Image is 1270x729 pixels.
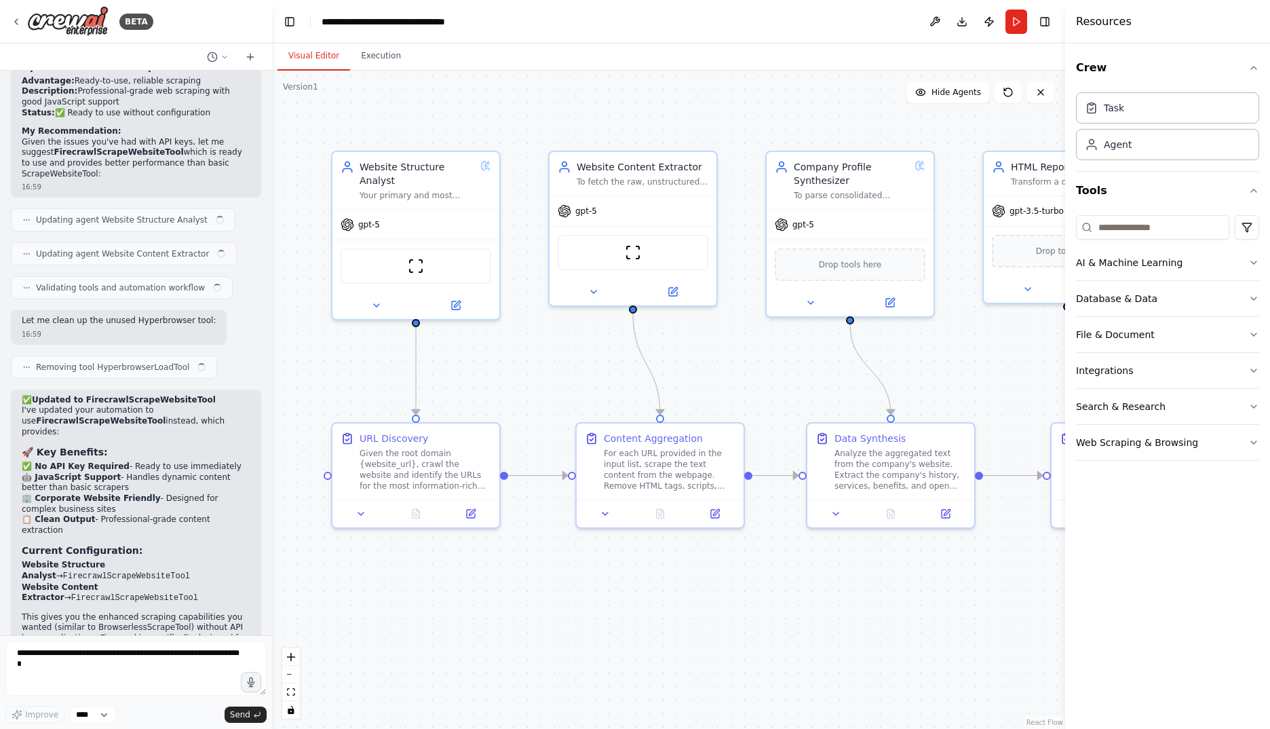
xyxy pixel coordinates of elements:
[417,297,494,314] button: Open in side panel
[22,493,161,503] strong: 🏢 Corporate Website Friendly
[36,362,189,373] span: Removing tool HyperbrowserLoadTool
[982,151,1152,304] div: HTML Report GeneratorTransform a detailed, nested JSON object containing company data into a rich...
[25,709,58,720] span: Improve
[1076,389,1259,424] button: Search & Research
[1076,87,1259,171] div: Crew
[22,447,108,457] strong: 🚀 Key Benefits:
[283,81,318,92] div: Version 1
[634,284,711,300] button: Open in side panel
[350,42,412,71] button: Execution
[577,176,708,187] div: To fetch the raw, unstructured text content from a given list of URLs and consolidate it into a s...
[282,701,300,719] button: toggle interactivity
[1035,12,1054,31] button: Hide right sidebar
[22,86,250,107] li: Professional-grade web scraping with good JavaScript support
[22,395,250,406] h2: ✅
[447,506,494,522] button: Open in side panel
[22,515,95,524] strong: 📋 Clean Output
[765,151,935,318] div: Company Profile SynthesizerTo parse consolidated website text content and synthesize key informat...
[360,432,428,445] div: URL Discovery
[331,422,501,529] div: URL DiscoveryGiven the root domain {website_url}, crawl the website and identify the URLs for the...
[1076,210,1259,472] div: Tools
[5,706,64,724] button: Improve
[27,6,109,37] img: Logo
[22,582,250,604] li: →
[907,81,989,103] button: Hide Agents
[1076,425,1259,460] button: Web Scraping & Browsing
[834,448,966,491] div: Analyze the aggregated text from the company's website. Extract the company's history, services, ...
[794,160,909,187] div: Company Profile Synthesizer
[36,416,166,426] strong: FirecrawlScrapeWebsiteTool
[834,432,906,445] div: Data Synthesis
[71,593,198,603] code: FirecrawlScrapeWebsiteTool
[36,282,205,293] span: Validating tools and automation workflow
[22,462,130,471] strong: ✅ No API Key Required
[22,462,250,472] li: - Ready to use immediately
[119,14,153,30] div: BETA
[22,329,216,339] div: 16:59
[408,258,424,274] img: ScrapeWebsiteTool
[239,49,261,65] button: Start a new chat
[22,472,250,493] li: - Handles dynamic content better than basic scrapers
[387,506,445,522] button: No output available
[22,76,250,87] li: Ready-to-use, reliable scraping
[230,709,250,720] span: Send
[277,42,350,71] button: Visual Editor
[577,160,708,174] div: Website Content Extractor
[22,86,77,96] strong: Description:
[1076,14,1132,30] h4: Resources
[1076,49,1259,87] button: Crew
[22,612,250,665] p: This gives you the enhanced scraping capabilities you wanted (similar to BrowserlessScrapeTool) w...
[22,472,121,482] strong: 🤖 JavaScript Support
[792,219,814,230] span: gpt-5
[1076,172,1259,210] button: Tools
[1011,176,1142,187] div: Transform a detailed, nested JSON object containing company data into a rich, comprehensive, and ...
[1076,281,1259,316] button: Database & Data
[1104,138,1132,151] div: Agent
[331,151,501,320] div: Website Structure AnalystYour primary and most important task is to find the main “Careers” page ...
[691,506,738,522] button: Open in side panel
[806,422,976,529] div: Data SynthesisAnalyze the aggregated text from the company's website. Extract the company's histo...
[22,560,105,580] strong: Website Structure Analyst
[851,295,928,311] button: Open in side panel
[22,560,250,582] li: →
[843,324,898,415] g: Edge from 9612db76-e0a4-47c1-8ea9-d4538ecbb620 to f9473fa5-f24d-4f0a-92e6-e27f04847e55
[508,469,568,483] g: Edge from 857f47ba-0a32-4371-9ce1-063d3e29ce81 to c15578f7-ce63-4543-ab97-40d072be7fd6
[225,707,267,723] button: Send
[22,126,121,136] strong: My Recommendation:
[1104,101,1124,115] div: Task
[794,190,909,201] div: To parse consolidated website text content and synthesize key information into a structured JSON ...
[22,316,216,326] p: Let me clean up the unused Hyperbrowser tool:
[282,666,300,684] button: zoom out
[1036,244,1099,258] span: Drop tools here
[604,432,703,445] div: Content Aggregation
[280,12,299,31] button: Hide left sidebar
[22,61,226,72] strong: Option 3: FirecrawlScrapeWebsiteTool
[22,515,250,536] li: - Professional-grade content extraction
[604,448,735,491] div: For each URL provided in the input list, scrape the text content from the webpage. Remove HTML ta...
[819,258,882,272] span: Drop tools here
[752,469,798,483] g: Edge from c15578f7-ce63-4543-ab97-40d072be7fd6 to f9473fa5-f24d-4f0a-92e6-e27f04847e55
[931,87,981,98] span: Hide Agents
[360,190,475,201] div: Your primary and most important task is to find the main “Careers” page on the website {website_u...
[22,493,250,515] li: - Designed for complex business sites
[626,314,667,415] g: Edge from e0727ab0-4e52-43b1-99c0-08231bd83581 to c15578f7-ce63-4543-ab97-40d072be7fd6
[32,395,216,405] strong: Updated to FirecrawlScrapeWebsiteTool
[36,214,208,225] span: Updating agent Website Structure Analyst
[22,76,75,86] strong: Advantage:
[322,15,474,29] nav: breadcrumb
[548,151,718,307] div: Website Content ExtractorTo fetch the raw, unstructured text content from a given list of URLs an...
[36,248,209,259] span: Updating agent Website Content Extractor
[22,545,142,556] strong: Current Configuration:
[241,672,261,692] button: Click to speak your automation idea
[1076,317,1259,352] button: File & Document
[862,506,920,522] button: No output available
[575,206,597,217] span: gpt-5
[1009,206,1064,217] span: gpt-3.5-turbo
[632,506,689,522] button: No output available
[1076,245,1259,280] button: AI & Machine Learning
[63,572,190,581] code: FirecrawlScrapeWebsiteTool
[201,49,234,65] button: Switch to previous chat
[54,147,183,157] strong: FirecrawlScrapeWebsiteTool
[282,684,300,701] button: fit view
[282,648,300,719] div: React Flow controls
